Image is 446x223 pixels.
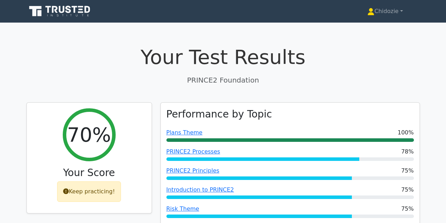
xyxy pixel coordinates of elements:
span: 100% [398,128,414,137]
p: PRINCE2 Foundation [26,75,420,85]
a: Plans Theme [166,129,203,136]
div: Keep practicing! [57,181,121,202]
span: 78% [401,147,414,156]
span: 75% [401,186,414,194]
a: Chidozie [350,4,420,18]
h1: Your Test Results [26,45,420,69]
span: 75% [401,167,414,175]
a: Risk Theme [166,205,199,212]
span: 75% [401,205,414,213]
a: PRINCE2 Principles [166,167,220,174]
h3: Your Score [32,167,146,179]
a: Introduction to PRINCE2 [166,186,234,193]
a: PRINCE2 Processes [166,148,220,155]
h2: 70% [67,123,111,146]
h3: Performance by Topic [166,108,272,120]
